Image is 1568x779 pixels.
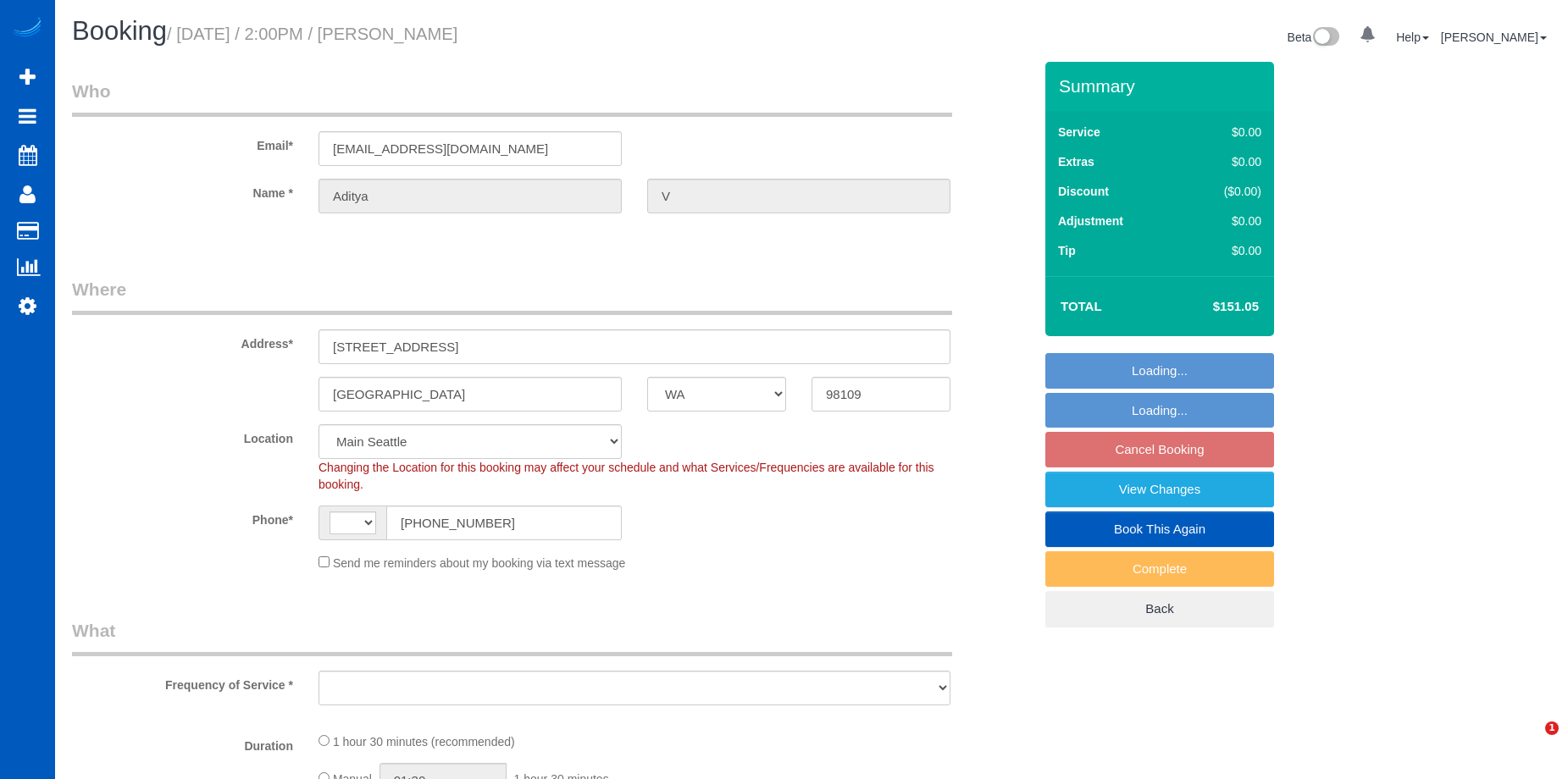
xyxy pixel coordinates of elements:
[1045,511,1274,547] a: Book This Again
[1188,242,1261,259] div: $0.00
[72,16,167,46] span: Booking
[59,671,306,693] label: Frequency of Service *
[647,179,950,213] input: Last Name*
[1059,76,1266,96] h3: Summary
[333,556,626,570] span: Send me reminders about my booking via text message
[1061,299,1102,313] strong: Total
[1188,183,1261,200] div: ($0.00)
[319,179,622,213] input: First Name*
[10,17,44,41] img: Automaid Logo
[1058,183,1109,200] label: Discount
[1311,27,1339,49] img: New interface
[1045,472,1274,507] a: View Changes
[333,735,515,749] span: 1 hour 30 minutes (recommended)
[1545,721,1559,735] span: 1
[1058,213,1123,229] label: Adjustment
[72,277,952,315] legend: Where
[59,131,306,154] label: Email*
[167,25,457,43] small: / [DATE] / 2:00PM / [PERSON_NAME]
[812,377,950,412] input: Zip Code*
[59,506,306,528] label: Phone*
[1058,242,1076,259] label: Tip
[1058,124,1100,141] label: Service
[72,79,952,117] legend: Who
[59,329,306,352] label: Address*
[1188,153,1261,170] div: $0.00
[1510,721,1551,762] iframe: Intercom live chat
[319,461,934,491] span: Changing the Location for this booking may affect your schedule and what Services/Frequencies are...
[1188,124,1261,141] div: $0.00
[59,424,306,447] label: Location
[1045,591,1274,627] a: Back
[72,618,952,656] legend: What
[319,131,622,166] input: Email*
[1441,30,1547,44] a: [PERSON_NAME]
[59,732,306,754] label: Duration
[1058,153,1094,170] label: Extras
[386,506,622,540] input: Phone*
[1288,30,1340,44] a: Beta
[319,377,622,412] input: City*
[1188,213,1261,229] div: $0.00
[1162,300,1259,314] h4: $151.05
[59,179,306,202] label: Name *
[1396,30,1429,44] a: Help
